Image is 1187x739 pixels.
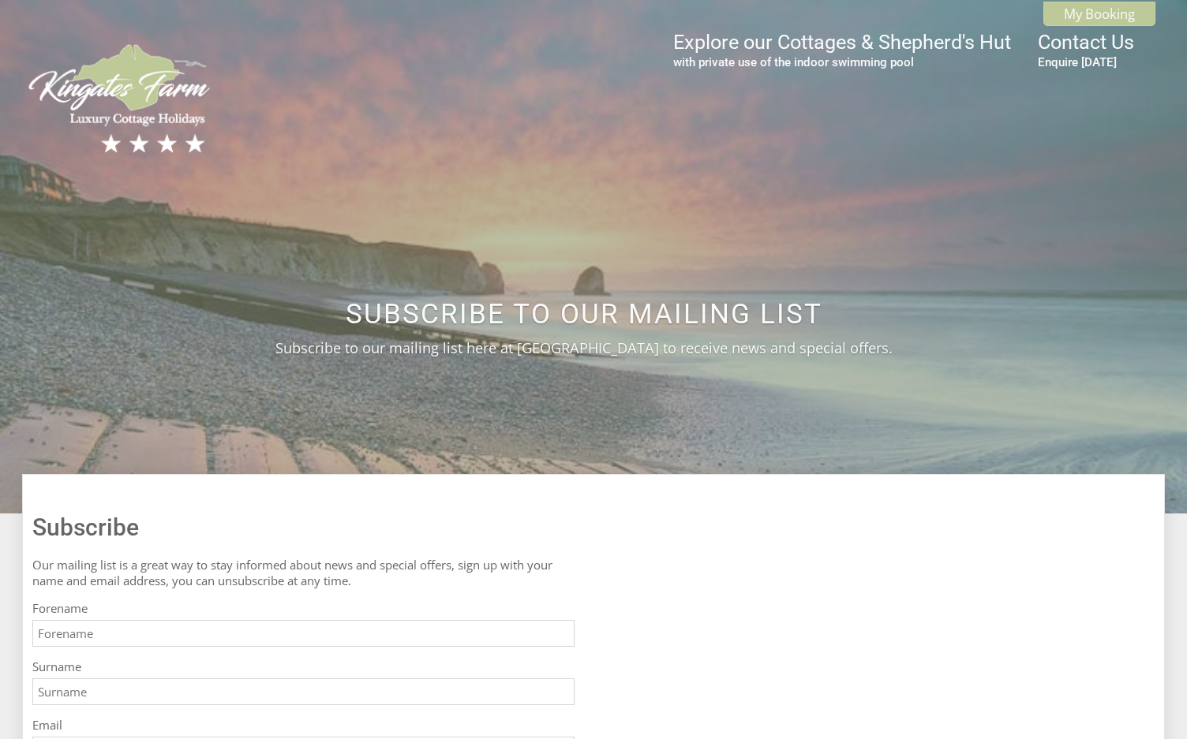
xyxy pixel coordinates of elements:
label: Email [32,717,575,733]
small: with private use of the indoor swimming pool [673,55,1011,69]
a: Contact UsEnquire [DATE] [1038,31,1134,69]
input: Forename [32,620,575,647]
input: Surname [32,678,575,705]
p: Subscribe to our mailing list here at [GEOGRAPHIC_DATA] to receive news and special offers. [134,338,1033,357]
small: Enquire [DATE] [1038,55,1134,69]
a: Explore our Cottages & Shepherd's Hutwith private use of the indoor swimming pool [673,31,1011,69]
img: Kingates Farm [22,40,219,157]
h2: Subscribe to our Mailing List [134,298,1033,330]
h1: Subscribe [32,513,575,541]
label: Forename [32,600,575,616]
p: Our mailing list is a great way to stay informed about news and special offers, sign up with your... [32,557,575,588]
label: Surname [32,659,575,674]
a: My Booking [1043,2,1155,26]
